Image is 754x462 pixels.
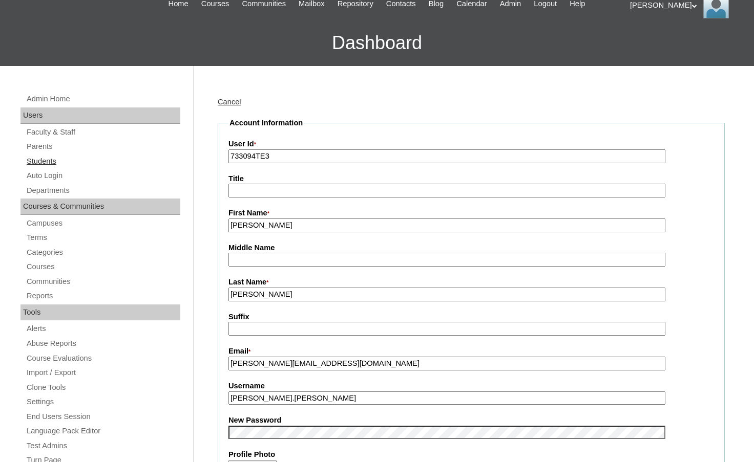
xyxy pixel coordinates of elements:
a: Language Pack Editor [26,425,180,437]
a: Courses [26,260,180,273]
a: Terms [26,231,180,244]
a: Course Evaluations [26,352,180,365]
a: Test Admins [26,439,180,452]
a: Auto Login [26,169,180,182]
a: Campuses [26,217,180,230]
a: Alerts [26,322,180,335]
div: Courses & Communities [20,199,180,215]
a: Import / Export [26,366,180,379]
a: Parents [26,140,180,153]
label: Last Name [228,277,714,288]
a: Abuse Reports [26,337,180,350]
a: Clone Tools [26,381,180,394]
h3: Dashboard [5,20,749,66]
a: Categories [26,246,180,259]
div: Tools [20,304,180,321]
a: Faculty & Staff [26,126,180,139]
label: Email [228,346,714,357]
a: End Users Session [26,410,180,423]
label: New Password [228,415,714,426]
label: Username [228,381,714,391]
label: Middle Name [228,243,714,253]
label: Profile Photo [228,449,714,460]
div: Users [20,107,180,124]
a: Admin Home [26,93,180,105]
label: Title [228,173,714,184]
label: First Name [228,208,714,219]
a: Reports [26,290,180,302]
label: Suffix [228,312,714,322]
a: Departments [26,184,180,197]
a: Students [26,155,180,168]
a: Settings [26,395,180,408]
a: Communities [26,275,180,288]
legend: Account Information [228,118,304,128]
a: Cancel [218,98,241,106]
label: User Id [228,139,714,150]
